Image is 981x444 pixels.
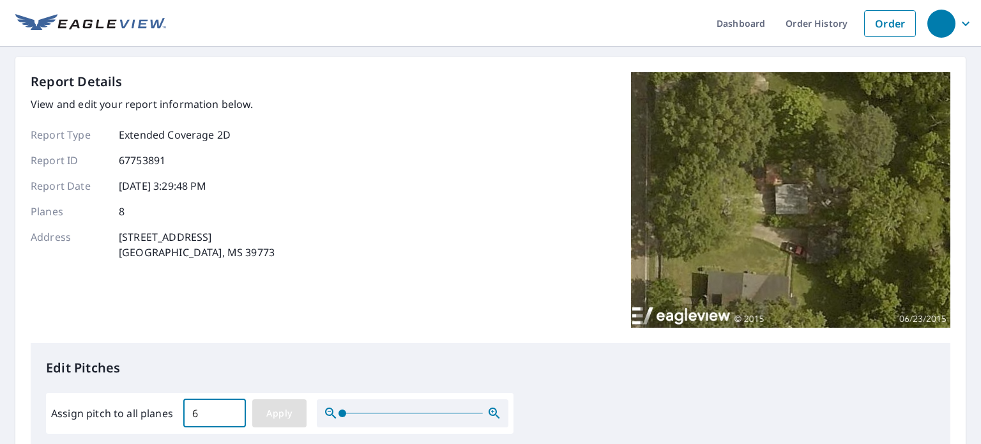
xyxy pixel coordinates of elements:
[119,204,125,219] p: 8
[31,96,275,112] p: View and edit your report information below.
[262,406,296,422] span: Apply
[31,178,107,194] p: Report Date
[31,127,107,142] p: Report Type
[631,72,950,328] img: Top image
[252,399,307,427] button: Apply
[31,229,107,260] p: Address
[119,178,207,194] p: [DATE] 3:29:48 PM
[864,10,916,37] a: Order
[119,229,275,260] p: [STREET_ADDRESS] [GEOGRAPHIC_DATA], MS 39773
[183,395,246,431] input: 00.0
[31,204,107,219] p: Planes
[119,127,231,142] p: Extended Coverage 2D
[31,72,123,91] p: Report Details
[119,153,165,168] p: 67753891
[15,14,166,33] img: EV Logo
[31,153,107,168] p: Report ID
[46,358,935,378] p: Edit Pitches
[51,406,173,421] label: Assign pitch to all planes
